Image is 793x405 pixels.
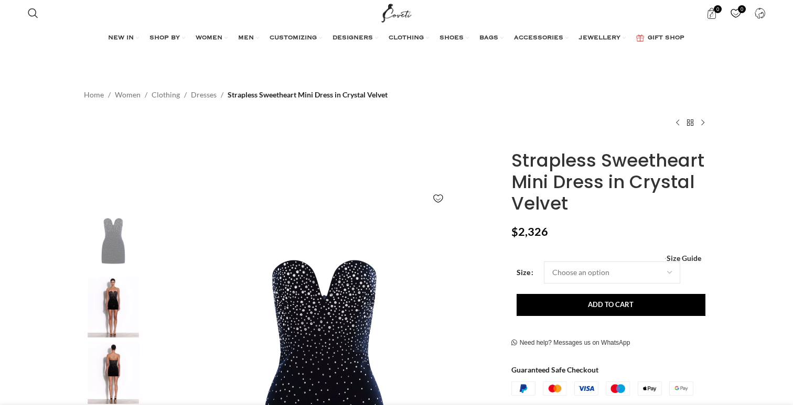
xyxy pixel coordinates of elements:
[511,381,693,396] img: guaranteed-safe-checkout-bordered.j
[23,28,770,49] div: Main navigation
[108,28,139,49] a: NEW IN
[514,34,563,42] span: ACCESSORIES
[149,34,180,42] span: SHOP BY
[379,8,414,17] a: Site logo
[671,116,684,129] a: Previous product
[479,34,498,42] span: BAGS
[701,3,722,24] a: 0
[511,150,709,214] h1: Strapless Sweetheart Mini Dress in Crystal Velvet
[270,28,322,49] a: CUSTOMIZING
[149,28,185,49] a: SHOP BY
[738,5,746,13] span: 0
[238,28,259,49] a: MEN
[725,3,746,24] div: My Wishlist
[81,343,145,404] img: alex perry dresses
[23,3,44,24] a: Search
[511,225,548,238] bdi: 2,326
[479,28,503,49] a: BAGS
[636,35,644,41] img: GiftBag
[228,89,388,101] span: Strapless Sweetheart Mini Dress in Crystal Velvet
[196,34,222,42] span: WOMEN
[108,34,134,42] span: NEW IN
[579,28,626,49] a: JEWELLERY
[511,365,598,374] strong: Guaranteed Safe Checkout
[84,89,104,101] a: Home
[238,34,254,42] span: MEN
[81,210,145,271] img: Strapless Sweetheart Mini Dress in Crystal Velvet
[389,34,424,42] span: CLOTHING
[517,267,533,278] label: Size
[696,116,709,129] a: Next product
[517,294,705,316] button: Add to cart
[440,28,469,49] a: SHOES
[440,34,464,42] span: SHOES
[81,277,145,338] img: Alex Perry dress
[725,3,746,24] a: 0
[389,28,429,49] a: CLOTHING
[579,34,620,42] span: JEWELLERY
[115,89,141,101] a: Women
[636,28,684,49] a: GIFT SHOP
[191,89,217,101] a: Dresses
[196,28,228,49] a: WOMEN
[333,28,378,49] a: DESIGNERS
[84,89,388,101] nav: Breadcrumb
[511,339,630,347] a: Need help? Messages us on WhatsApp
[714,5,722,13] span: 0
[648,34,684,42] span: GIFT SHOP
[333,34,373,42] span: DESIGNERS
[511,225,518,238] span: $
[270,34,317,42] span: CUSTOMIZING
[514,28,569,49] a: ACCESSORIES
[152,89,180,101] a: Clothing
